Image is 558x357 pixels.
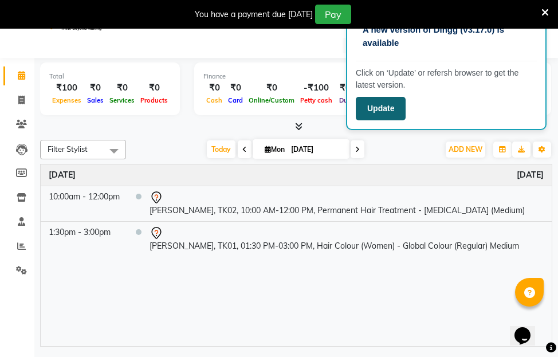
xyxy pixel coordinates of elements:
[41,186,128,221] td: 10:00am - 12:00pm
[49,169,76,181] a: September 1, 2025
[41,164,552,186] th: September 1, 2025
[510,311,547,346] iframe: chat widget
[449,145,482,154] span: ADD NEW
[225,81,246,95] div: ₹0
[297,81,335,95] div: -₹100
[49,81,84,95] div: ₹100
[195,9,313,21] div: You have a payment due [DATE]
[356,67,537,91] p: Click on ‘Update’ or refersh browser to get the latest version.
[517,169,544,181] a: September 1, 2025
[315,5,351,24] button: Pay
[446,142,485,158] button: ADD NEW
[142,186,552,221] td: [PERSON_NAME], TK02, 10:00 AM-12:00 PM, Permanent Hair Treatment - [MEDICAL_DATA] (Medium)
[246,81,297,95] div: ₹0
[107,96,137,104] span: Services
[41,221,128,257] td: 1:30pm - 3:00pm
[246,96,297,104] span: Online/Custom
[225,96,246,104] span: Card
[356,97,406,120] button: Update
[137,81,171,95] div: ₹0
[48,144,88,154] span: Filter Stylist
[297,96,335,104] span: Petty cash
[207,140,235,158] span: Today
[107,81,137,95] div: ₹0
[288,141,345,158] input: 2025-09-01
[363,23,530,49] p: A new version of Dingg (v3.17.0) is available
[142,221,552,257] td: [PERSON_NAME], TK01, 01:30 PM-03:00 PM, Hair Colour (Women) - Global Colour (Regular) Medium
[84,96,107,104] span: Sales
[84,81,107,95] div: ₹0
[203,96,225,104] span: Cash
[203,72,355,81] div: Finance
[49,72,171,81] div: Total
[137,96,171,104] span: Products
[49,96,84,104] span: Expenses
[262,145,288,154] span: Mon
[335,81,355,95] div: ₹0
[203,81,225,95] div: ₹0
[336,96,354,104] span: Due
